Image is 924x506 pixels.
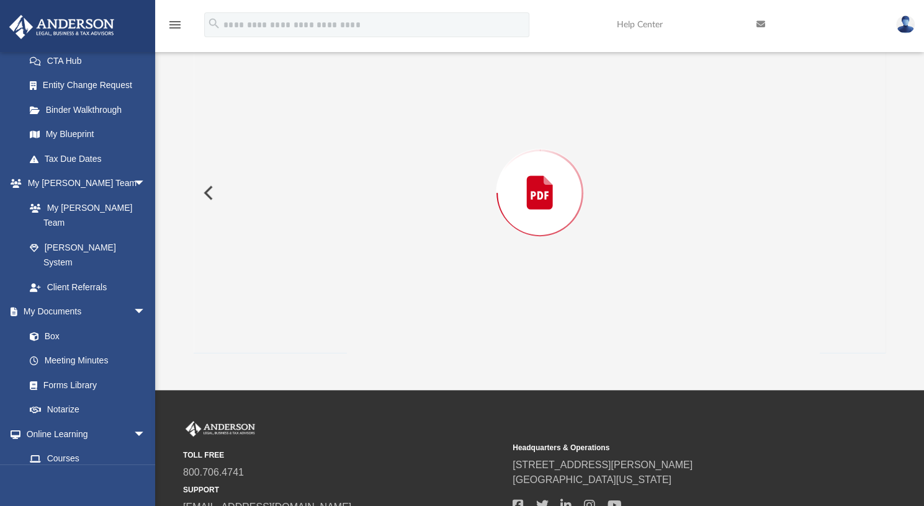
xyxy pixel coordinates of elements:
[17,122,158,147] a: My Blueprint
[17,275,158,300] a: Client Referrals
[513,459,693,470] a: [STREET_ADDRESS][PERSON_NAME]
[6,15,118,39] img: Anderson Advisors Platinum Portal
[17,373,152,397] a: Forms Library
[17,195,152,235] a: My [PERSON_NAME] Team
[183,421,258,437] img: Anderson Advisors Platinum Portal
[513,442,833,453] small: Headquarters & Operations
[133,300,158,325] span: arrow_drop_down
[17,397,158,422] a: Notarize
[17,348,158,373] a: Meeting Minutes
[17,446,158,471] a: Courses
[133,171,158,197] span: arrow_drop_down
[9,422,158,446] a: Online Learningarrow_drop_down
[183,484,504,495] small: SUPPORT
[17,48,164,73] a: CTA Hub
[207,17,221,30] i: search
[513,474,671,485] a: [GEOGRAPHIC_DATA][US_STATE]
[17,146,164,171] a: Tax Due Dates
[194,1,886,353] div: Preview
[17,324,152,348] a: Box
[896,16,915,33] img: User Pic
[183,450,504,461] small: TOLL FREE
[183,467,244,477] a: 800.706.4741
[17,235,158,275] a: [PERSON_NAME] System
[168,24,182,32] a: menu
[17,73,164,98] a: Entity Change Request
[9,171,158,196] a: My [PERSON_NAME] Teamarrow_drop_down
[194,175,221,210] button: Previous File
[133,422,158,447] span: arrow_drop_down
[9,300,158,324] a: My Documentsarrow_drop_down
[17,97,164,122] a: Binder Walkthrough
[168,17,182,32] i: menu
